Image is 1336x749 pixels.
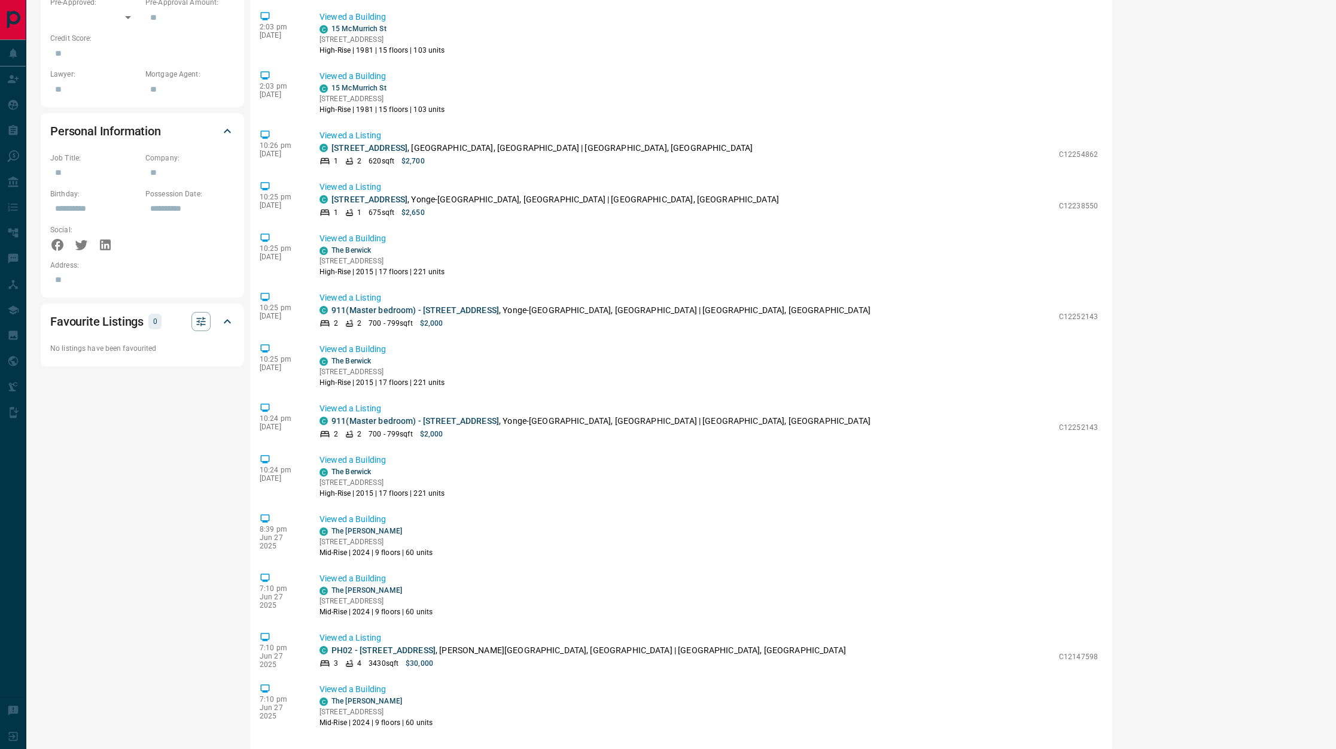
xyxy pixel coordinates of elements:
[145,189,235,199] p: Possession Date:
[331,143,407,153] a: [STREET_ADDRESS]
[260,466,302,474] p: 10:24 pm
[260,652,302,669] p: Jun 27 2025
[334,429,338,439] p: 2
[260,525,302,533] p: 8:39 pm
[331,468,371,476] a: The Berwick
[260,414,302,423] p: 10:24 pm
[319,417,328,425] div: condos.ca
[260,82,302,90] p: 2:03 pm
[319,477,445,488] p: [STREET_ADDRESS]
[319,144,328,152] div: condos.ca
[319,366,445,377] p: [STREET_ADDRESS]
[319,181,1098,193] p: Viewed a Listing
[260,644,302,652] p: 7:10 pm
[331,645,436,655] a: PH02 - [STREET_ADDRESS]
[369,318,412,329] p: 700 - 799 sqft
[319,129,1098,142] p: Viewed a Listing
[260,533,302,550] p: Jun 27 2025
[331,25,387,33] a: 15 McMurrich St
[1059,422,1098,433] p: C12252143
[334,318,338,329] p: 2
[50,122,161,141] h2: Personal Information
[319,34,445,45] p: [STREET_ADDRESS]
[420,318,443,329] p: $2,000
[319,632,1098,644] p: Viewed a Listing
[334,658,338,669] p: 3
[357,658,361,669] p: 4
[319,232,1098,245] p: Viewed a Building
[50,225,139,235] p: Social:
[401,207,425,218] p: $2,650
[319,527,328,536] div: condos.ca
[260,363,302,372] p: [DATE]
[260,695,302,703] p: 7:10 pm
[331,304,871,317] p: , Yonge-[GEOGRAPHIC_DATA], [GEOGRAPHIC_DATA] | [GEOGRAPHIC_DATA], [GEOGRAPHIC_DATA]
[145,153,235,163] p: Company:
[1059,311,1098,322] p: C12252143
[319,266,445,277] p: High-Rise | 2015 | 17 floors | 221 units
[319,104,445,115] p: High-Rise | 1981 | 15 floors | 103 units
[50,307,235,336] div: Favourite Listings0
[331,415,871,427] p: , Yonge-[GEOGRAPHIC_DATA], [GEOGRAPHIC_DATA] | [GEOGRAPHIC_DATA], [GEOGRAPHIC_DATA]
[357,207,361,218] p: 1
[319,45,445,56] p: High-Rise | 1981 | 15 floors | 103 units
[50,312,144,331] h2: Favourite Listings
[319,717,433,728] p: Mid-Rise | 2024 | 9 floors | 60 units
[331,357,371,365] a: The Berwick
[319,547,433,558] p: Mid-Rise | 2024 | 9 floors | 60 units
[319,93,445,104] p: [STREET_ADDRESS]
[319,698,328,706] div: condos.ca
[50,343,235,354] p: No listings have been favourited
[260,355,302,363] p: 10:25 pm
[319,11,1098,23] p: Viewed a Building
[331,195,407,204] a: [STREET_ADDRESS]
[319,513,1098,526] p: Viewed a Building
[260,244,302,253] p: 10:25 pm
[260,90,302,99] p: [DATE]
[1059,201,1098,211] p: C12238550
[50,153,139,163] p: Job Title:
[331,527,402,535] a: The [PERSON_NAME]
[319,292,1098,304] p: Viewed a Listing
[319,607,433,617] p: Mid-Rise | 2024 | 9 floors | 60 units
[369,658,398,669] p: 3430 sqft
[260,312,302,320] p: [DATE]
[260,304,302,312] p: 10:25 pm
[1059,651,1098,662] p: C12147598
[319,572,1098,585] p: Viewed a Building
[319,402,1098,415] p: Viewed a Listing
[260,150,302,158] p: [DATE]
[334,156,338,166] p: 1
[401,156,425,166] p: $2,700
[319,70,1098,83] p: Viewed a Building
[260,201,302,210] p: [DATE]
[260,31,302,40] p: [DATE]
[50,260,235,271] p: Address:
[331,305,499,315] a: 911(Master bedroom) - [STREET_ADDRESS]
[357,156,361,166] p: 2
[331,193,779,206] p: , Yonge-[GEOGRAPHIC_DATA], [GEOGRAPHIC_DATA] | [GEOGRAPHIC_DATA], [GEOGRAPHIC_DATA]
[319,84,328,93] div: condos.ca
[420,429,443,439] p: $2,000
[319,706,433,717] p: [STREET_ADDRESS]
[331,644,846,657] p: , [PERSON_NAME][GEOGRAPHIC_DATA], [GEOGRAPHIC_DATA] | [GEOGRAPHIC_DATA], [GEOGRAPHIC_DATA]
[260,584,302,593] p: 7:10 pm
[260,474,302,483] p: [DATE]
[319,596,433,607] p: [STREET_ADDRESS]
[319,343,1098,356] p: Viewed a Building
[369,156,394,166] p: 620 sqft
[50,189,139,199] p: Birthday:
[1059,149,1098,160] p: C12254862
[50,33,235,44] p: Credit Score:
[319,646,328,654] div: condos.ca
[331,84,387,92] a: 15 McMurrich St
[319,488,445,499] p: High-Rise | 2015 | 17 floors | 221 units
[369,207,394,218] p: 675 sqft
[50,117,235,145] div: Personal Information
[145,69,235,80] p: Mortgage Agent:
[319,25,328,34] div: condos.ca
[319,256,445,266] p: [STREET_ADDRESS]
[319,683,1098,696] p: Viewed a Building
[260,193,302,201] p: 10:25 pm
[260,593,302,609] p: Jun 27 2025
